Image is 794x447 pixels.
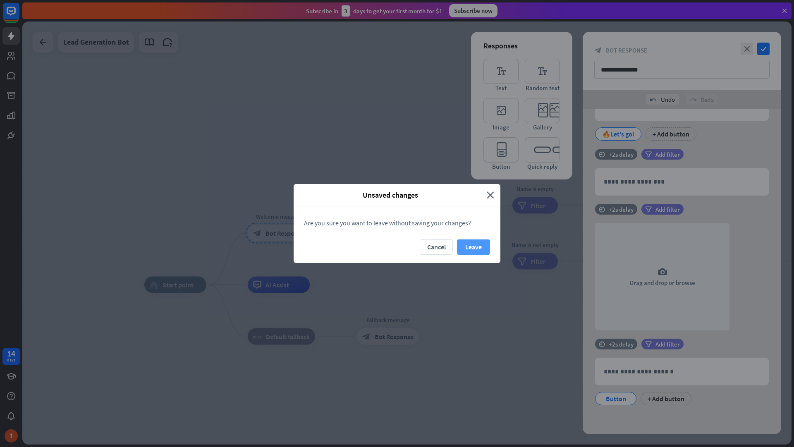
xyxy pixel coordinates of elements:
span: Unsaved changes [300,190,481,200]
i: close [487,190,494,200]
span: Are you sure you want to leave without saving your changes? [304,219,471,227]
button: Open LiveChat chat widget [7,3,31,28]
button: Cancel [420,239,453,255]
button: Leave [457,239,490,255]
